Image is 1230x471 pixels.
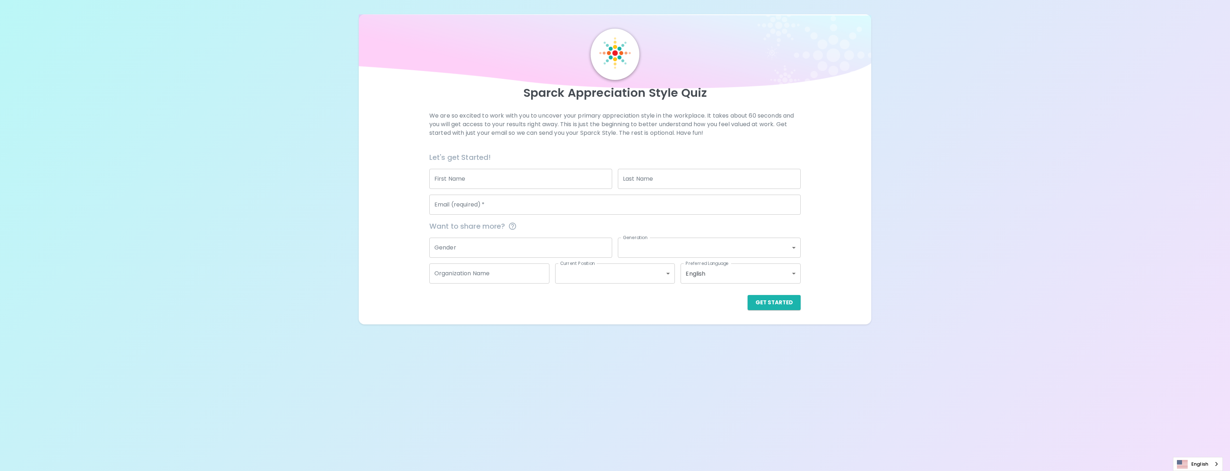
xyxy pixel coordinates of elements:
[508,222,517,230] svg: This information is completely confidential and only used for aggregated appreciation studies at ...
[429,220,801,232] span: Want to share more?
[1173,457,1223,471] div: Language
[681,263,801,284] div: English
[560,260,595,266] label: Current Position
[367,86,863,100] p: Sparck Appreciation Style Quiz
[429,152,801,163] h6: Let's get Started!
[686,260,729,266] label: Preferred Language
[429,111,801,137] p: We are so excited to work with you to uncover your primary appreciation style in the workplace. I...
[1173,457,1223,471] aside: Language selected: English
[1173,457,1222,471] a: English
[359,14,871,95] img: wave
[623,234,648,241] label: Generation
[599,37,631,69] img: Sparck Logo
[748,295,801,310] button: Get Started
